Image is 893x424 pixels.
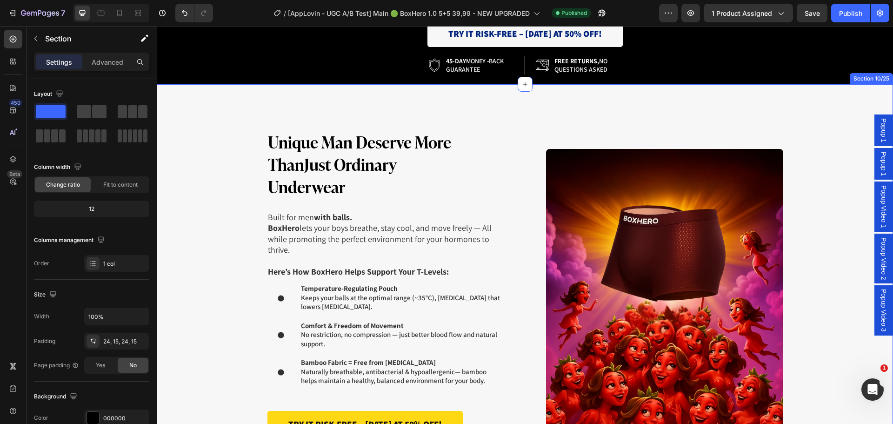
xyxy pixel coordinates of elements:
button: Save [797,4,827,22]
div: Padding [34,337,55,345]
button: Publish [831,4,870,22]
div: Undo/Redo [175,4,213,22]
span: Unique Man Deserve More Than [111,103,294,150]
div: Page padding [34,361,79,370]
p: TRY IT RISK-FREE – [DATE] AT 50% OFF! [292,2,445,13]
span: Change ratio [46,181,80,189]
div: Beta [7,170,22,178]
p: Settings [46,57,72,67]
span: 1 product assigned [712,8,772,18]
p: Naturally breathable, antibacterial & hypoallergenic— bamboo helps maintain a healthy, balanced e... [144,341,346,359]
span: 1 [880,364,888,372]
span: Published [561,9,587,17]
strong: Temperature-Regulating Pouch [144,258,241,267]
p: 7 [61,7,65,19]
span: / [284,8,286,18]
div: Columns management [34,234,107,247]
p: Keeps your balls at the optimal range (~35°C), [MEDICAL_DATA] that lowers [MEDICAL_DATA]. [144,267,346,285]
div: 450 [9,99,22,107]
span: Popup Video 2 [722,211,732,254]
div: Width [34,312,49,321]
span: Popup 1 [722,92,732,116]
p: Section [45,33,121,44]
p: Advanced [92,57,123,67]
span: Popup Video 3 [722,263,732,306]
strong: with balls. [157,186,195,196]
strong: Here’s How BoxHero Helps Support Your T-Levels: [111,240,292,251]
iframe: Intercom live chat [861,378,884,401]
div: Color [34,414,48,422]
div: Column width [34,161,83,174]
div: 1 col [103,260,147,268]
p: NO QUESTIONS ASKED [398,31,465,47]
span: No [129,361,137,370]
div: 12 [36,202,147,215]
button: 1 product assigned [704,4,793,22]
strong: Bamboo Fabric = Free from [MEDICAL_DATA] [144,332,279,341]
div: 000000 [103,414,147,423]
span: Just Ordinary Underwear [111,126,240,172]
p: Built for men lets your boys breathe, stay cool, and move freely — All while promoting the perfec... [111,186,347,229]
input: Auto [85,308,149,325]
span: Popup Video 1 [722,159,732,202]
span: Fit to content [103,181,138,189]
div: Publish [839,8,862,18]
p: No restriction, no compression — just better blood flow and natural support. [144,304,346,322]
span: [AppLovin - UGC A/B Test] Main 🟢 BoxHero 1.0 5+5 39,99 - NEW UPGRADED [288,8,530,18]
button: 7 [4,4,69,22]
div: Size [34,289,59,301]
strong: 45-day [289,31,309,39]
div: Section 10/25 [695,48,734,57]
div: Order [34,259,49,268]
p: money -back guarantee [289,31,357,47]
img: gempages_536398955643143058-43aa00ab-437c-4caa-8e97-33259625c863.jpg [389,123,626,420]
a: TRY IT RISK-FREE – [DATE] AT 50% OFF! [111,385,306,411]
span: Popup 1 [722,126,732,150]
div: 24, 15, 24, 15 [103,337,147,346]
span: Save [805,9,820,17]
p: TRY IT RISK-FREE – [DATE] AT 50% OFF! [132,392,285,404]
iframe: Design area [157,26,893,424]
strong: free returns, [398,31,442,39]
strong: Comfort & Freedom of Movement [144,295,247,304]
span: Yes [96,361,105,370]
div: Background [34,390,79,403]
strong: BoxHero [111,196,143,207]
div: Layout [34,88,65,101]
